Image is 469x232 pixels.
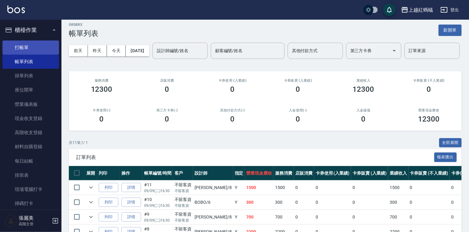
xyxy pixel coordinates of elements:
button: 報表匯出 [434,153,457,162]
div: 上越紅螞蟻 [408,6,433,14]
a: 現場電腦打卡 [2,182,59,196]
h3: 帳單列表 [69,29,98,38]
a: 高階收支登錄 [2,126,59,140]
h2: 入金儲值 [338,108,389,112]
th: 卡券販賣 (不入業績) [408,166,450,180]
a: 每日結帳 [2,154,59,168]
h3: 12300 [418,115,440,123]
td: 0 [294,210,314,224]
h3: 0 [231,115,235,123]
h3: 0 [231,85,235,94]
td: 700 [388,210,408,224]
td: 700 [274,210,294,224]
p: 高階主管 [19,221,50,227]
th: 操作 [120,166,143,180]
h2: ORDERS [69,23,98,27]
h3: 12300 [353,85,374,94]
td: 0 [408,195,450,210]
td: 0 [408,210,450,224]
span: 訂單列表 [76,154,434,160]
td: 1500 [245,180,274,195]
td: [PERSON_NAME] /8 [193,210,233,224]
button: 上越紅螞蟻 [399,4,435,16]
td: 1500 [388,180,408,195]
th: 指定 [233,166,245,180]
a: 詳情 [121,198,141,207]
div: 不留客資 [175,196,192,203]
td: 300 [274,195,294,210]
h2: 卡券販賣 (入業績) [273,79,323,83]
p: 不留客資 [175,218,192,223]
button: expand row [86,183,96,192]
th: 卡券使用 (入業績) [314,166,351,180]
div: 不留客資 [175,182,192,188]
a: 報表匯出 [434,154,457,160]
td: 0 [294,195,314,210]
h3: 0 [296,85,300,94]
img: Person [5,215,17,227]
td: 0 [351,180,388,195]
p: 09/09 (二) 16:30 [144,218,171,223]
button: 列印 [99,183,118,192]
td: 0 [314,195,351,210]
button: 列印 [99,198,118,207]
th: 卡券販賣 (入業績) [351,166,388,180]
a: 帳單列表 [2,55,59,69]
h2: 卡券販賣 (不入業績) [404,79,454,83]
h3: 服務消費 [76,79,127,83]
td: 0 [408,180,450,195]
button: Open [389,46,399,56]
td: #9 [143,210,173,224]
td: 0 [351,195,388,210]
h3: 0 [165,115,169,123]
td: #10 [143,195,173,210]
td: 300 [388,195,408,210]
h3: 0 [296,115,300,123]
button: [DATE] [126,45,149,56]
td: 0 [351,210,388,224]
a: 座位開單 [2,83,59,97]
a: 詳情 [121,212,141,222]
h2: 業績收入 [338,79,389,83]
td: 0 [314,180,351,195]
button: 登出 [438,4,462,16]
td: #11 [143,180,173,195]
h5: 張麗美 [19,215,50,221]
button: 新開單 [439,25,462,36]
td: BOBO /6 [193,195,233,210]
td: Y [233,195,245,210]
a: 掛單列表 [2,69,59,83]
th: 營業現金應收 [245,166,274,180]
button: expand row [86,212,96,222]
p: 不留客資 [175,188,192,194]
button: expand row [86,198,96,207]
button: 櫃檯作業 [2,22,59,38]
th: 客戶 [173,166,193,180]
h2: 店販消費 [142,79,192,83]
td: 300 [245,195,274,210]
h2: 卡券使用(-) [76,108,127,112]
button: 昨天 [88,45,107,56]
a: 營業儀表板 [2,97,59,111]
td: 1500 [274,180,294,195]
p: 09/09 (二) 16:30 [144,203,171,208]
a: 打帳單 [2,41,59,55]
a: 新開單 [439,27,462,33]
td: [PERSON_NAME] /8 [193,180,233,195]
td: 0 [314,210,351,224]
a: 掃碼打卡 [2,196,59,211]
h2: 入金使用(-) [273,108,323,112]
a: 詳情 [121,183,141,192]
th: 帳單編號/時間 [143,166,173,180]
h3: 0 [427,85,431,94]
a: 現金收支登錄 [2,111,59,126]
button: 全部展開 [439,138,462,148]
td: 700 [245,210,274,224]
h3: 0 [100,115,104,123]
th: 設計師 [193,166,233,180]
button: 前天 [69,45,88,56]
img: Logo [7,6,25,13]
p: 09/09 (二) 16:30 [144,188,171,194]
h2: 其他付款方式(-) [207,108,258,112]
th: 業績收入 [388,166,408,180]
